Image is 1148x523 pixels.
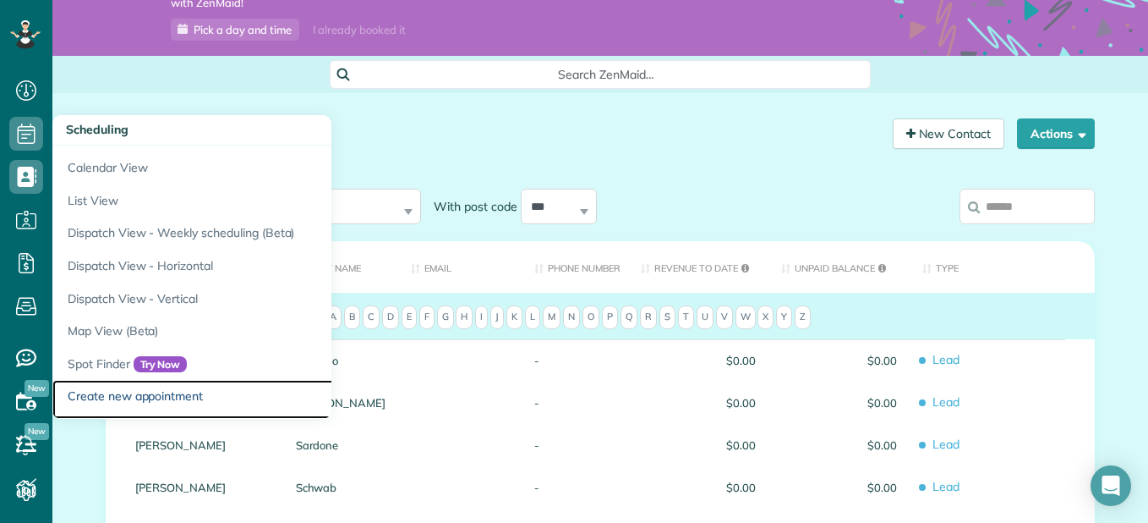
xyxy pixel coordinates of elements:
[398,241,522,293] th: Email: activate to sort column ascending
[1017,118,1095,149] button: Actions
[522,466,628,509] div: -
[922,345,1082,375] span: Lead
[506,306,522,329] span: K
[525,306,540,329] span: L
[296,439,386,451] a: Sardone
[716,306,733,329] span: V
[106,118,880,146] h1: All Contacts
[402,306,417,329] span: E
[522,382,628,424] div: -
[628,241,768,293] th: Revenue to Date: activate to sort column ascending
[795,306,811,329] span: Z
[768,241,910,293] th: Unpaid Balance: activate to sort column ascending
[421,198,521,215] label: With post code
[776,306,792,329] span: Y
[659,306,675,329] span: S
[781,355,897,366] span: $0.00
[135,439,271,451] a: [PERSON_NAME]
[697,306,713,329] span: U
[563,306,580,329] span: N
[522,241,628,293] th: Phone number: activate to sort column ascending
[757,306,774,329] span: X
[922,430,1082,460] span: Lead
[296,397,386,409] a: [PERSON_NAME]
[52,283,475,316] a: Dispatch View - Vertical
[922,472,1082,502] span: Lead
[490,306,504,329] span: J
[456,306,473,329] span: H
[922,388,1082,417] span: Lead
[52,315,475,348] a: Map View (Beta)
[283,241,399,293] th: Last Name: activate to sort column descending
[522,339,628,382] div: -
[602,306,618,329] span: P
[134,356,188,373] span: Try Now
[52,146,475,184] a: Calendar View
[437,306,454,329] span: G
[582,306,599,329] span: O
[344,306,360,329] span: B
[910,241,1095,293] th: Type: activate to sort column ascending
[52,380,475,419] a: Create new appointment
[678,306,694,329] span: T
[382,306,399,329] span: D
[194,23,292,36] span: Pick a day and time
[325,306,342,329] span: A
[781,482,897,493] span: $0.00
[171,19,299,41] a: Pick a day and time
[52,250,475,283] a: Dispatch View - Horizontal
[475,306,488,329] span: I
[641,355,756,366] span: $0.00
[52,217,475,250] a: Dispatch View - Weekly scheduling (Beta)
[303,19,415,41] div: I already booked it
[620,306,637,329] span: Q
[135,482,271,493] a: [PERSON_NAME]
[296,355,386,366] a: Arellano
[641,397,756,409] span: $0.00
[419,306,435,329] span: F
[25,380,49,397] span: New
[52,184,475,217] a: List View
[543,306,560,329] span: M
[641,439,756,451] span: $0.00
[296,482,386,493] a: Schwab
[363,306,380,329] span: C
[66,122,128,137] span: Scheduling
[52,348,475,381] a: Spot FinderTry Now
[735,306,756,329] span: W
[106,155,1095,178] div: Showing 1 to 5 of 5 contacts
[1091,465,1131,506] div: Open Intercom Messenger
[893,118,1004,149] a: New Contact
[640,306,657,329] span: R
[781,397,897,409] span: $0.00
[781,439,897,451] span: $0.00
[641,482,756,493] span: $0.00
[522,424,628,466] div: -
